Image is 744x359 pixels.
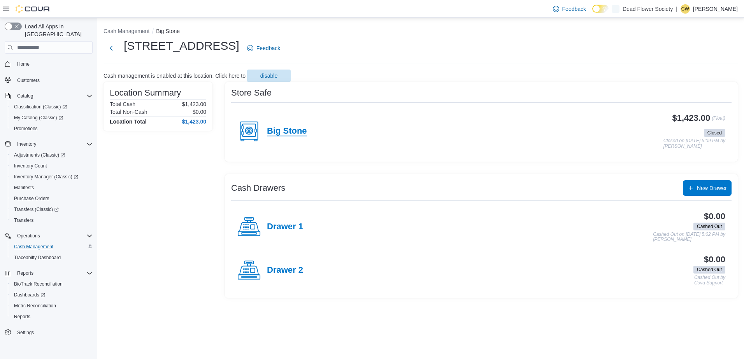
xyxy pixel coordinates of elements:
[14,254,61,261] span: Traceabilty Dashboard
[592,5,609,13] input: Dark Mode
[681,4,690,14] div: Charles Wampler
[110,88,181,98] h3: Location Summary
[11,253,93,262] span: Traceabilty Dashboard
[256,44,280,52] span: Feedback
[11,290,48,300] a: Dashboards
[8,182,96,193] button: Manifests
[2,139,96,150] button: Inventory
[11,183,93,192] span: Manifests
[2,74,96,85] button: Customers
[22,23,93,38] span: Load All Apps in [GEOGRAPHIC_DATA]
[14,152,65,158] span: Adjustments (Classic)
[110,119,147,125] h4: Location Total
[247,70,291,82] button: disable
[693,4,738,14] p: [PERSON_NAME]
[124,38,239,54] h1: [STREET_ADDRESS]
[11,312,93,321] span: Reports
[707,129,722,136] span: Closed
[8,171,96,182] a: Inventory Manager (Classic)
[8,123,96,134] button: Promotions
[14,195,49,202] span: Purchase Orders
[14,75,93,85] span: Customers
[11,102,70,112] a: Classification (Classic)
[8,150,96,160] a: Adjustments (Classic)
[104,27,738,37] nav: An example of EuiBreadcrumbs
[11,216,93,225] span: Transfers
[14,268,93,278] span: Reports
[14,91,93,101] span: Catalog
[14,231,43,240] button: Operations
[693,223,725,230] span: Cashed Out
[8,193,96,204] button: Purchase Orders
[17,141,36,147] span: Inventory
[260,72,277,80] span: disable
[14,244,53,250] span: Cash Management
[14,328,93,337] span: Settings
[11,172,81,181] a: Inventory Manager (Classic)
[683,180,732,196] button: New Drawer
[676,4,677,14] p: |
[11,102,93,112] span: Classification (Classic)
[182,101,206,107] p: $1,423.00
[11,161,50,171] a: Inventory Count
[267,265,303,275] h4: Drawer 2
[8,215,96,226] button: Transfers
[14,328,37,337] a: Settings
[11,301,93,310] span: Metrc Reconciliation
[14,292,45,298] span: Dashboards
[14,268,37,278] button: Reports
[653,232,725,242] p: Cashed Out on [DATE] 5:02 PM by [PERSON_NAME]
[11,183,37,192] a: Manifests
[14,206,59,213] span: Transfers (Classic)
[14,231,93,240] span: Operations
[11,242,93,251] span: Cash Management
[8,279,96,289] button: BioTrack Reconciliation
[8,160,96,171] button: Inventory Count
[8,252,96,263] button: Traceabilty Dashboard
[2,230,96,241] button: Operations
[11,312,33,321] a: Reports
[11,150,93,160] span: Adjustments (Classic)
[14,314,30,320] span: Reports
[14,104,67,110] span: Classification (Classic)
[11,113,66,122] a: My Catalog (Classic)
[17,61,30,67] span: Home
[110,109,147,115] h6: Total Non-Cash
[17,329,34,336] span: Settings
[704,212,725,221] h3: $0.00
[14,185,34,191] span: Manifests
[704,255,725,264] h3: $0.00
[8,112,96,123] a: My Catalog (Classic)
[104,73,246,79] p: Cash management is enabled at this location. Click here to
[11,194,53,203] a: Purchase Orders
[11,242,56,251] a: Cash Management
[11,205,93,214] span: Transfers (Classic)
[11,216,37,225] a: Transfers
[2,91,96,101] button: Catalog
[14,59,93,69] span: Home
[623,4,673,14] p: Dead Flower Society
[8,311,96,322] button: Reports
[562,5,586,13] span: Feedback
[8,289,96,300] a: Dashboards
[14,303,56,309] span: Metrc Reconciliation
[2,327,96,338] button: Settings
[17,233,40,239] span: Operations
[267,126,307,136] h4: Big Stone
[231,88,272,98] h3: Store Safe
[104,40,119,56] button: Next
[16,5,51,13] img: Cova
[11,253,64,262] a: Traceabilty Dashboard
[182,119,206,125] h4: $1,423.00
[8,101,96,112] a: Classification (Classic)
[697,184,727,192] span: New Drawer
[17,77,40,84] span: Customers
[17,93,33,99] span: Catalog
[267,222,303,232] h4: Drawer 1
[11,113,93,122] span: My Catalog (Classic)
[14,91,36,101] button: Catalog
[11,150,68,160] a: Adjustments (Classic)
[231,183,285,193] h3: Cash Drawers
[110,101,135,107] h6: Total Cash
